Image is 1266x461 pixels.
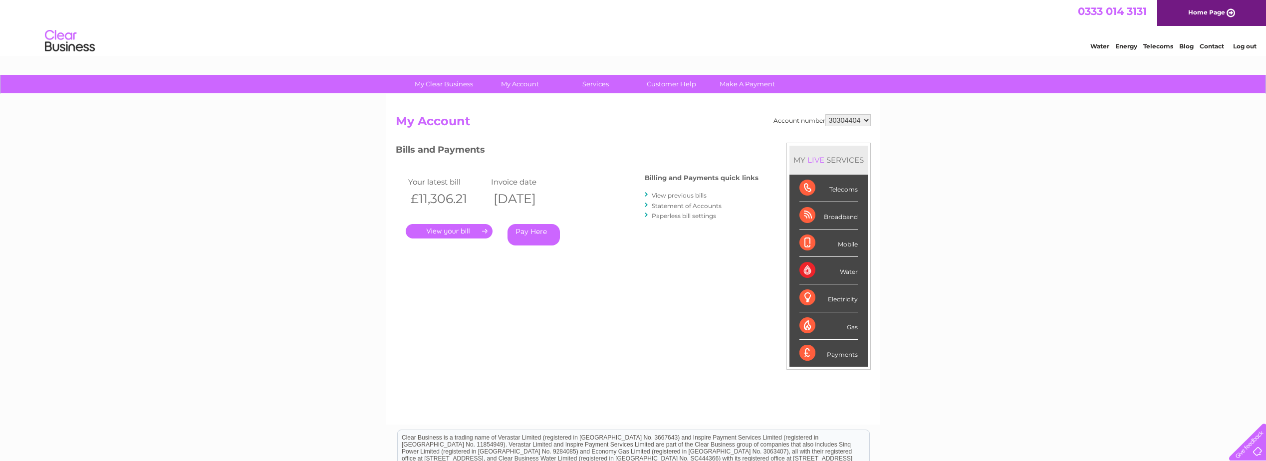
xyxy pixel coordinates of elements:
[799,230,858,257] div: Mobile
[489,189,571,209] th: [DATE]
[652,192,707,199] a: View previous bills
[706,75,788,93] a: Make A Payment
[645,174,759,182] h4: Billing and Payments quick links
[396,143,759,160] h3: Bills and Payments
[1115,42,1137,50] a: Energy
[396,114,871,133] h2: My Account
[652,202,722,210] a: Statement of Accounts
[479,75,561,93] a: My Account
[805,155,826,165] div: LIVE
[507,224,560,245] a: Pay Here
[1143,42,1173,50] a: Telecoms
[406,175,489,189] td: Your latest bill
[1078,5,1147,17] a: 0333 014 3131
[652,212,716,220] a: Paperless bill settings
[799,340,858,367] div: Payments
[1200,42,1224,50] a: Contact
[489,175,571,189] td: Invoice date
[403,75,485,93] a: My Clear Business
[773,114,871,126] div: Account number
[799,312,858,340] div: Gas
[1179,42,1194,50] a: Blog
[406,224,493,238] a: .
[554,75,637,93] a: Services
[799,257,858,284] div: Water
[1233,42,1257,50] a: Log out
[1090,42,1109,50] a: Water
[789,146,868,174] div: MY SERVICES
[630,75,713,93] a: Customer Help
[406,189,489,209] th: £11,306.21
[799,175,858,202] div: Telecoms
[398,5,869,48] div: Clear Business is a trading name of Verastar Limited (registered in [GEOGRAPHIC_DATA] No. 3667643...
[799,284,858,312] div: Electricity
[799,202,858,230] div: Broadband
[44,26,95,56] img: logo.png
